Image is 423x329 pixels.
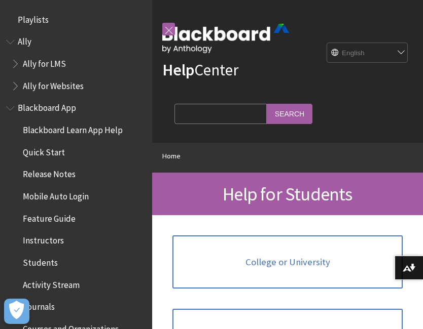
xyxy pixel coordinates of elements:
span: Ally for LMS [23,55,66,69]
span: Ally for Websites [23,77,84,91]
button: Open Preferences [4,299,29,324]
input: Search [267,104,312,124]
span: Instructors [23,232,64,246]
span: Journals [23,299,55,312]
span: Playlists [18,11,49,25]
span: Feature Guide [23,210,76,224]
a: Home [162,150,181,162]
span: Release Notes [23,166,76,180]
span: Blackboard Learn App Help [23,121,123,135]
span: Help for Students [223,182,352,205]
a: College or University [172,235,403,289]
span: Blackboard App [18,100,76,113]
a: HelpCenter [162,60,238,80]
span: College or University [245,257,330,268]
img: Blackboard by Anthology [162,24,289,53]
span: Activity Stream [23,276,80,290]
span: Ally [18,33,31,47]
select: Site Language Selector [327,43,408,63]
span: Mobile Auto Login [23,188,89,201]
nav: Book outline for Anthology Ally Help [6,33,146,95]
strong: Help [162,60,194,80]
span: Quick Start [23,144,65,157]
span: Students [23,254,58,268]
nav: Book outline for Playlists [6,11,146,28]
